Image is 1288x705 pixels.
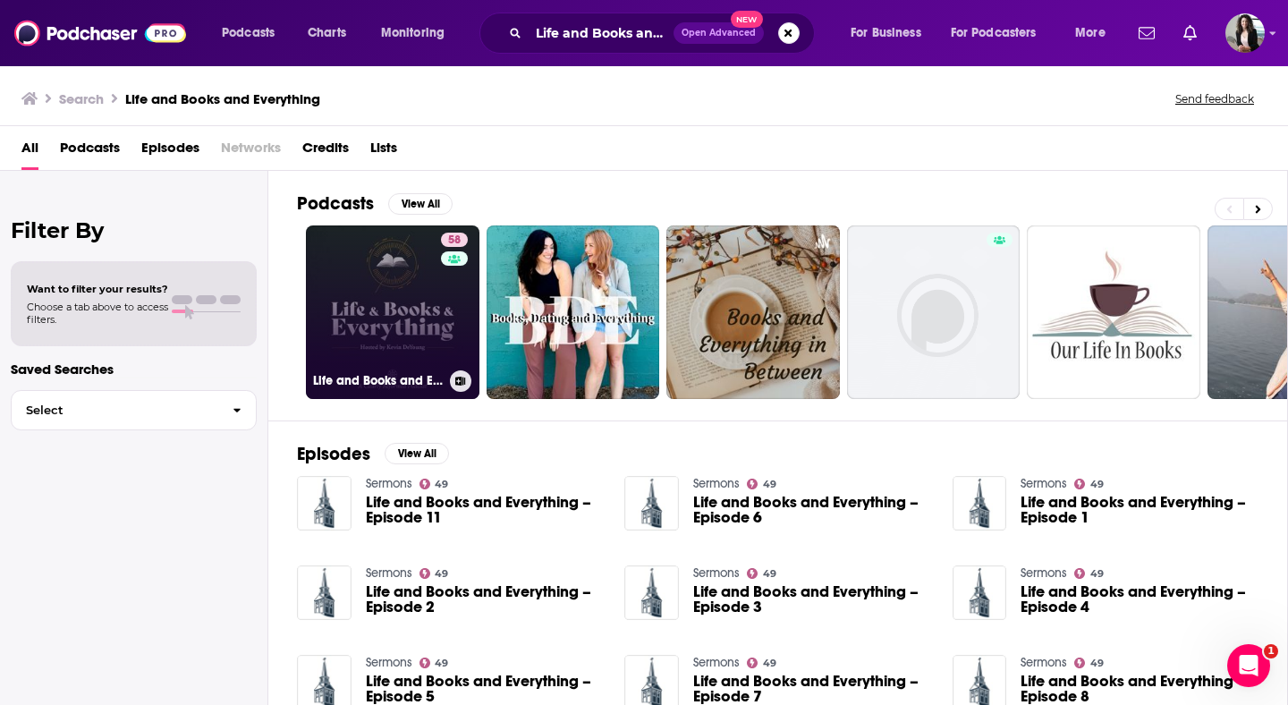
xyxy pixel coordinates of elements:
span: Podcasts [222,21,275,46]
span: All [21,133,38,170]
a: Life and Books and Everything – Episode 11 [366,495,604,525]
img: User Profile [1225,13,1265,53]
a: 49 [419,658,449,668]
span: Life and Books and Everything – Episode 6 [693,495,931,525]
span: More [1075,21,1106,46]
span: Charts [308,21,346,46]
a: Life and Books and Everything – Episode 4 [1021,584,1258,615]
span: 49 [435,570,448,578]
a: Life and Books and Everything – Episode 7 [693,674,931,704]
a: 49 [1074,479,1104,489]
span: 49 [763,480,776,488]
a: 49 [419,568,449,579]
a: Sermons [1021,565,1067,581]
span: Logged in as ElizabethCole [1225,13,1265,53]
span: 49 [763,659,776,667]
a: Show notifications dropdown [1131,18,1162,48]
span: New [731,11,763,28]
a: Sermons [366,476,412,491]
img: Life and Books and Everything – Episode 3 [624,565,679,620]
button: open menu [209,19,298,47]
button: Select [11,390,257,430]
a: 49 [747,479,776,489]
a: PodcastsView All [297,192,453,215]
a: Sermons [693,655,740,670]
img: Life and Books and Everything – Episode 11 [297,476,352,531]
span: Select [12,404,218,416]
span: 1 [1264,644,1278,658]
iframe: Intercom live chat [1227,644,1270,687]
span: 49 [435,659,448,667]
button: Open AdvancedNew [674,22,764,44]
button: open menu [1063,19,1128,47]
a: Life and Books and Everything – Episode 3 [693,584,931,615]
a: Credits [302,133,349,170]
a: 49 [747,568,776,579]
img: Life and Books and Everything – Episode 6 [624,476,679,531]
a: Life and Books and Everything – Episode 1 [1021,495,1258,525]
button: open menu [369,19,468,47]
a: EpisodesView All [297,443,449,465]
a: 49 [1074,568,1104,579]
span: 49 [1090,480,1104,488]
a: 49 [419,479,449,489]
a: Charts [296,19,357,47]
a: Sermons [366,565,412,581]
a: Life and Books and Everything – Episode 8 [1021,674,1258,704]
a: Lists [370,133,397,170]
a: 58 [441,233,468,247]
h3: Search [59,90,104,107]
img: Life and Books and Everything – Episode 4 [953,565,1007,620]
a: Sermons [1021,655,1067,670]
span: 49 [1090,570,1104,578]
button: View All [388,193,453,215]
span: Episodes [141,133,199,170]
a: Sermons [693,476,740,491]
div: Search podcasts, credits, & more... [496,13,832,54]
span: Want to filter your results? [27,283,168,295]
span: Open Advanced [682,29,756,38]
a: Life and Books and Everything – Episode 5 [366,674,604,704]
img: Life and Books and Everything – Episode 1 [953,476,1007,531]
h2: Podcasts [297,192,374,215]
span: 49 [1090,659,1104,667]
a: Podcasts [60,133,120,170]
h2: Filter By [11,217,257,243]
a: 49 [1074,658,1104,668]
span: For Podcasters [951,21,1037,46]
a: 49 [747,658,776,668]
span: Networks [221,133,281,170]
a: 58Life and Books and Everything [306,225,479,399]
button: Show profile menu [1225,13,1265,53]
img: Podchaser - Follow, Share and Rate Podcasts [14,16,186,50]
button: View All [385,443,449,464]
h3: Life and Books and Everything [313,373,443,388]
input: Search podcasts, credits, & more... [529,19,674,47]
img: Life and Books and Everything – Episode 2 [297,565,352,620]
span: 49 [435,480,448,488]
span: 58 [448,232,461,250]
a: Life and Books and Everything – Episode 2 [366,584,604,615]
a: Sermons [1021,476,1067,491]
a: Show notifications dropdown [1176,18,1204,48]
span: For Business [851,21,921,46]
button: open menu [939,19,1063,47]
button: open menu [838,19,944,47]
span: Choose a tab above to access filters. [27,301,168,326]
